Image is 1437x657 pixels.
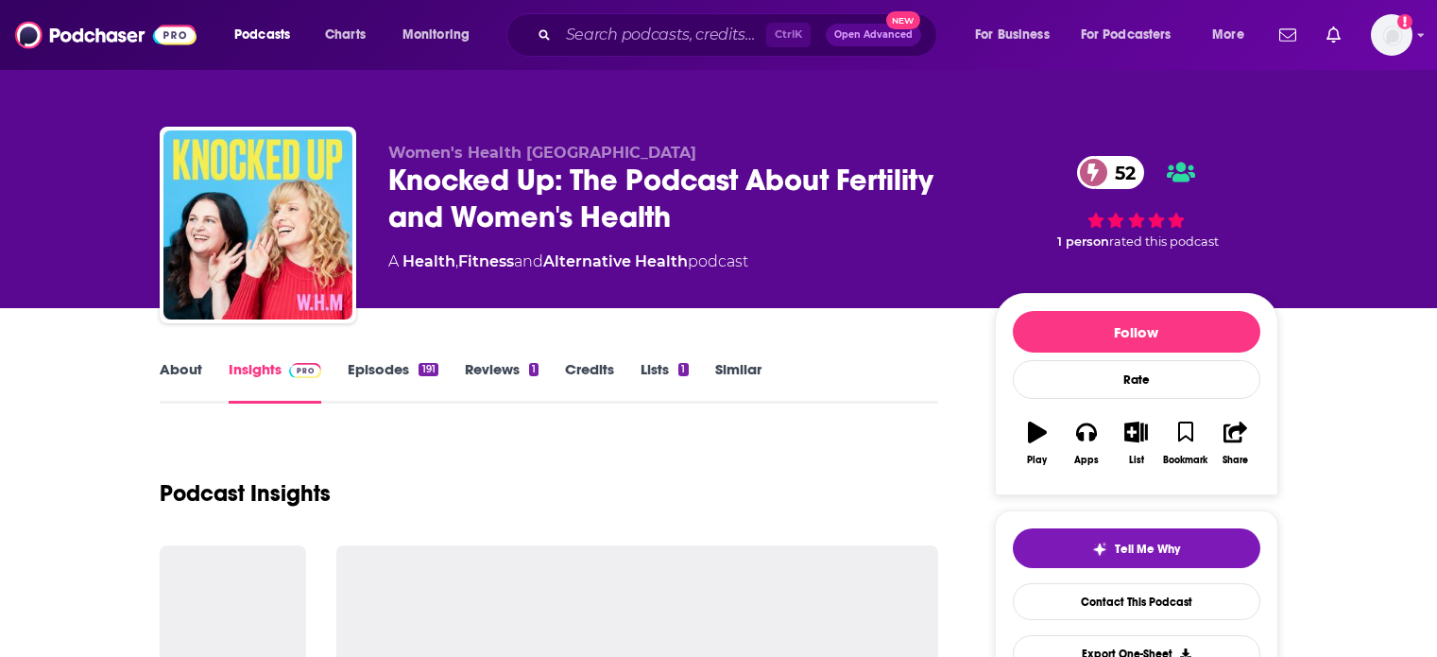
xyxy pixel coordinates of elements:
div: A podcast [388,251,748,273]
div: 52 1 personrated this podcast [995,144,1278,261]
button: List [1111,409,1160,477]
button: Play [1013,409,1062,477]
button: Open AdvancedNew [826,24,921,46]
svg: Add a profile image [1397,14,1412,29]
a: About [160,360,202,404]
h1: Podcast Insights [160,479,331,508]
button: open menu [1199,20,1268,50]
div: Search podcasts, credits, & more... [524,13,955,57]
button: Bookmark [1161,409,1210,477]
a: Charts [313,20,377,50]
button: open menu [221,20,315,50]
span: Monitoring [402,22,470,48]
button: Apps [1062,409,1111,477]
a: Credits [565,360,614,404]
span: and [514,252,543,270]
button: Follow [1013,311,1260,353]
a: 52 [1077,156,1145,189]
span: Charts [325,22,366,48]
a: Lists1 [641,360,688,404]
a: Show notifications dropdown [1319,19,1348,51]
span: Tell Me Why [1115,542,1180,557]
span: Ctrl K [766,23,811,47]
a: Alternative Health [543,252,688,270]
a: Fitness [458,252,514,270]
img: User Profile [1371,14,1412,56]
div: Share [1223,455,1248,466]
button: open menu [1069,20,1199,50]
span: Podcasts [234,22,290,48]
button: Show profile menu [1371,14,1412,56]
button: open menu [962,20,1073,50]
button: Share [1210,409,1259,477]
img: Podchaser Pro [289,363,322,378]
span: 1 person [1057,234,1109,249]
a: Similar [715,360,761,404]
div: Play [1027,455,1047,466]
span: New [886,11,920,29]
span: , [455,252,458,270]
img: Knocked Up: The Podcast About Fertility and Women's Health [163,130,352,320]
span: More [1212,22,1244,48]
img: Podchaser - Follow, Share and Rate Podcasts [15,17,197,53]
div: Bookmark [1163,455,1207,466]
input: Search podcasts, credits, & more... [558,20,766,50]
div: 1 [678,363,688,376]
a: InsightsPodchaser Pro [229,360,322,404]
div: Apps [1074,455,1099,466]
span: Open Advanced [834,30,913,40]
a: Contact This Podcast [1013,583,1260,620]
span: For Business [975,22,1050,48]
img: tell me why sparkle [1092,542,1107,557]
div: 1 [529,363,539,376]
span: 52 [1096,156,1145,189]
span: Women's Health [GEOGRAPHIC_DATA] [388,144,696,162]
a: Reviews1 [465,360,539,404]
button: open menu [389,20,494,50]
div: List [1129,455,1144,466]
button: tell me why sparkleTell Me Why [1013,528,1260,568]
span: rated this podcast [1109,234,1219,249]
a: Show notifications dropdown [1272,19,1304,51]
div: 191 [419,363,437,376]
a: Episodes191 [348,360,437,404]
span: Logged in as Bcprpro33 [1371,14,1412,56]
a: Health [402,252,455,270]
span: For Podcasters [1081,22,1172,48]
div: Rate [1013,360,1260,399]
